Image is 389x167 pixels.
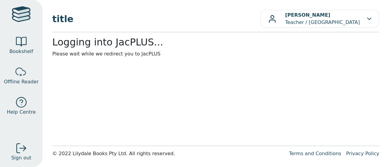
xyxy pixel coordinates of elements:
span: Sign out [11,154,31,162]
a: Privacy Policy [346,151,379,156]
div: © 2022 Lilydale Books Pty Ltd. All rights reserved. [52,150,284,157]
span: title [52,12,260,26]
p: Teacher / [GEOGRAPHIC_DATA] [285,12,360,26]
b: [PERSON_NAME] [285,12,330,18]
button: [PERSON_NAME]Teacher / [GEOGRAPHIC_DATA] [260,10,379,28]
a: Terms and Conditions [289,151,341,156]
span: Help Centre [7,109,36,116]
p: Please wait while we redirect you to JacPLUS [52,50,379,58]
span: Bookshelf [9,48,33,55]
h2: Logging into JacPLUS... [52,36,379,48]
span: Offline Reader [4,78,39,85]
